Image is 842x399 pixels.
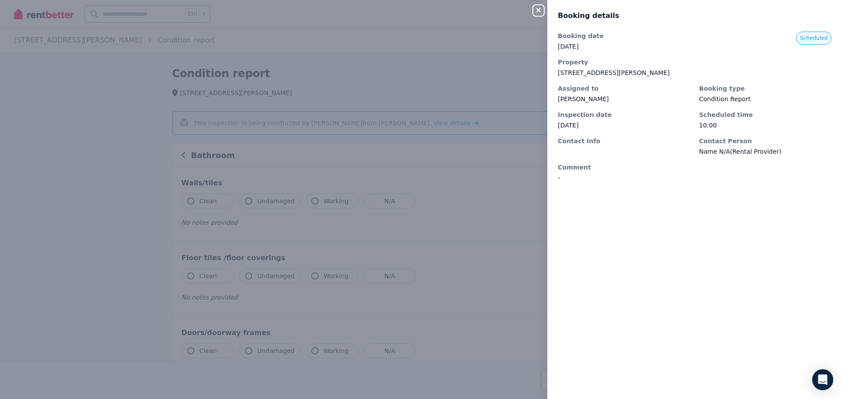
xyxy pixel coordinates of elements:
[558,110,690,119] dt: Inspection date
[699,121,831,130] dd: 10:00
[558,173,831,182] dd: -
[558,32,831,40] dt: Booking date
[558,84,690,93] dt: Assigned to
[558,121,690,130] dd: [DATE]
[699,110,831,119] dt: Scheduled time
[558,58,831,67] dt: Property
[558,42,831,51] dd: [DATE]
[812,369,833,390] div: Open Intercom Messenger
[558,163,831,172] dt: Comment
[558,11,619,21] span: Booking details
[800,35,828,42] span: Scheduled
[699,137,831,145] dt: Contact Person
[699,147,831,156] dd: Name N/A(Rental Provider)
[558,95,690,103] dd: [PERSON_NAME]
[558,137,690,145] dt: Contact Info
[558,68,831,77] dd: [STREET_ADDRESS][PERSON_NAME]
[699,84,831,93] dt: Booking type
[699,95,831,103] dd: Condition Report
